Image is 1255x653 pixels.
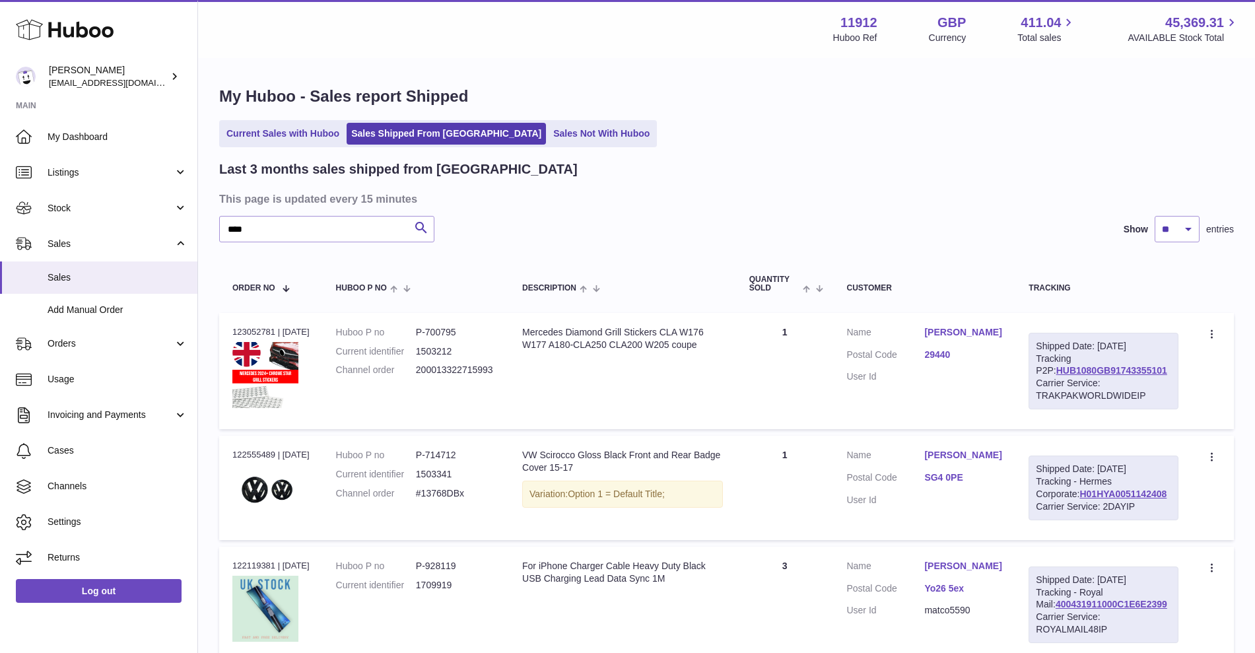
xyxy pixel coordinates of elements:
[846,604,924,617] dt: User Id
[1165,14,1224,32] span: 45,369.31
[924,326,1002,339] a: [PERSON_NAME]
[1056,599,1167,609] a: 400431911000C1E6E2399
[219,160,578,178] h2: Last 3 months sales shipped from [GEOGRAPHIC_DATA]
[219,191,1231,206] h3: This page is updated every 15 minutes
[232,560,310,572] div: 122119381 | [DATE]
[924,560,1002,572] a: [PERSON_NAME]
[416,579,496,592] dd: 1709919
[846,284,1002,292] div: Customer
[924,349,1002,361] a: 29440
[929,32,967,44] div: Currency
[48,337,174,350] span: Orders
[1124,223,1148,236] label: Show
[1079,489,1167,499] a: H01HYA0051142408
[846,326,924,342] dt: Name
[48,238,174,250] span: Sales
[1017,32,1076,44] span: Total sales
[1056,365,1167,376] a: HUB1080GB91743355101
[232,576,298,642] img: $_12.JPG
[416,364,496,376] dd: 200013322715993
[48,202,174,215] span: Stock
[522,449,723,474] div: VW Scirocco Gloss Black Front and Rear Badge Cover 15-17
[1017,14,1076,44] a: 411.04 Total sales
[1128,32,1239,44] span: AVAILABLE Stock Total
[48,131,187,143] span: My Dashboard
[16,579,182,603] a: Log out
[846,494,924,506] dt: User Id
[846,560,924,576] dt: Name
[1029,567,1178,643] div: Tracking - Royal Mail:
[522,560,723,585] div: For iPhone Charger Cable Heavy Duty Black USB Charging Lead Data Sync 1M
[1036,611,1171,636] div: Carrier Service: ROYALMAIL48IP
[1036,500,1171,513] div: Carrier Service: 2DAYIP
[1128,14,1239,44] a: 45,369.31 AVAILABLE Stock Total
[416,326,496,339] dd: P-700795
[416,345,496,358] dd: 1503212
[840,14,877,32] strong: 11912
[1029,333,1178,409] div: Tracking P2P:
[846,349,924,364] dt: Postal Code
[16,67,36,86] img: info@carbonmyride.com
[232,284,275,292] span: Order No
[924,582,1002,595] a: Yo26 5ex
[846,471,924,487] dt: Postal Code
[48,271,187,284] span: Sales
[336,487,416,500] dt: Channel order
[232,465,298,515] img: IMG_20210318_182829.jpg
[749,275,799,292] span: Quantity Sold
[48,304,187,316] span: Add Manual Order
[416,560,496,572] dd: P-928119
[736,436,834,540] td: 1
[336,560,416,572] dt: Huboo P no
[219,86,1234,107] h1: My Huboo - Sales report Shipped
[48,373,187,386] span: Usage
[846,370,924,383] dt: User Id
[336,468,416,481] dt: Current identifier
[336,345,416,358] dt: Current identifier
[1036,574,1171,586] div: Shipped Date: [DATE]
[1036,463,1171,475] div: Shipped Date: [DATE]
[48,480,187,493] span: Channels
[1029,456,1178,520] div: Tracking - Hermes Corporate:
[549,123,654,145] a: Sales Not With Huboo
[1021,14,1061,32] span: 411.04
[924,449,1002,462] a: [PERSON_NAME]
[48,551,187,564] span: Returns
[48,409,174,421] span: Invoicing and Payments
[1036,340,1171,353] div: Shipped Date: [DATE]
[232,326,310,338] div: 123052781 | [DATE]
[522,284,576,292] span: Description
[924,604,1002,617] dd: matco5590
[1206,223,1234,236] span: entries
[937,14,966,32] strong: GBP
[416,449,496,462] dd: P-714712
[49,64,168,89] div: [PERSON_NAME]
[736,313,834,429] td: 1
[522,481,723,508] div: Variation:
[568,489,665,499] span: Option 1 = Default Title;
[416,487,496,500] dd: #13768DBx
[416,468,496,481] dd: 1503341
[924,471,1002,484] a: SG4 0PE
[48,444,187,457] span: Cases
[336,284,387,292] span: Huboo P no
[833,32,877,44] div: Huboo Ref
[232,342,298,408] img: $_57.PNG
[1029,284,1178,292] div: Tracking
[846,582,924,598] dt: Postal Code
[336,364,416,376] dt: Channel order
[336,326,416,339] dt: Huboo P no
[48,166,174,179] span: Listings
[347,123,546,145] a: Sales Shipped From [GEOGRAPHIC_DATA]
[232,449,310,461] div: 122555489 | [DATE]
[522,326,723,351] div: Mercedes Diamond Grill Stickers CLA W176 W177 A180-CLA250 CLA200 W205 coupe
[1036,377,1171,402] div: Carrier Service: TRAKPAKWORLDWIDEIP
[49,77,194,88] span: [EMAIL_ADDRESS][DOMAIN_NAME]
[336,579,416,592] dt: Current identifier
[48,516,187,528] span: Settings
[222,123,344,145] a: Current Sales with Huboo
[336,449,416,462] dt: Huboo P no
[846,449,924,465] dt: Name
